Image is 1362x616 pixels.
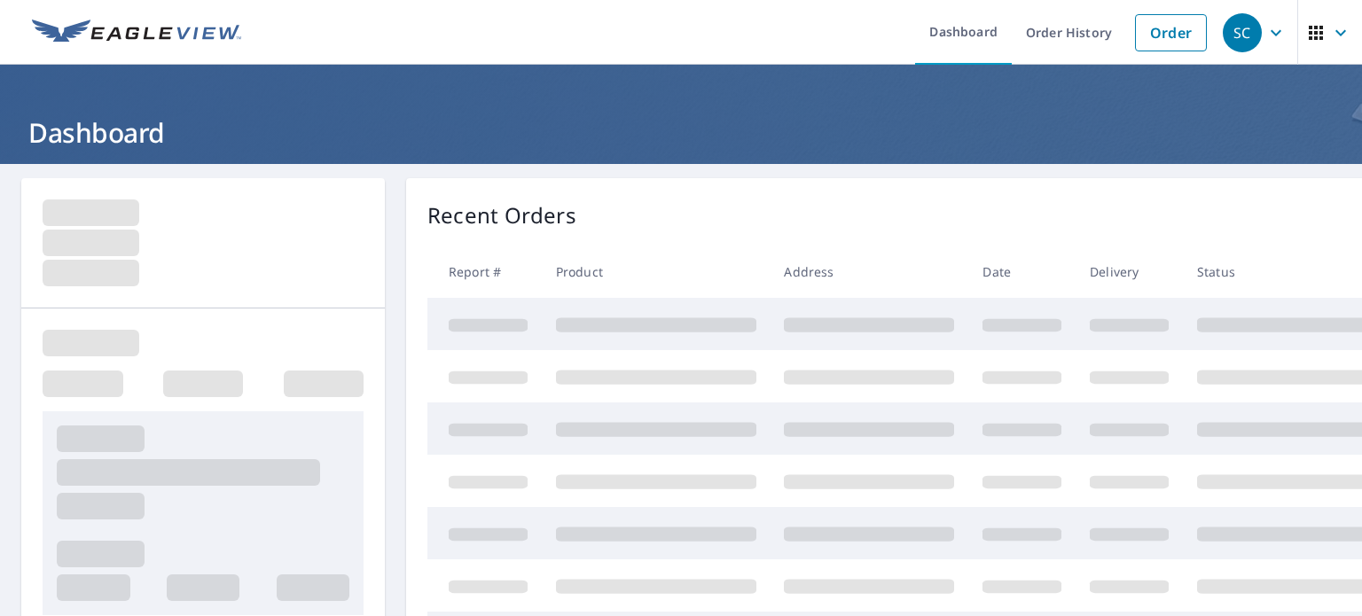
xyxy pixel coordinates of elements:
[21,114,1341,151] h1: Dashboard
[542,246,771,298] th: Product
[427,246,542,298] th: Report #
[770,246,968,298] th: Address
[427,199,576,231] p: Recent Orders
[1223,13,1262,52] div: SC
[968,246,1076,298] th: Date
[1135,14,1207,51] a: Order
[32,19,241,46] img: EV Logo
[1076,246,1183,298] th: Delivery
